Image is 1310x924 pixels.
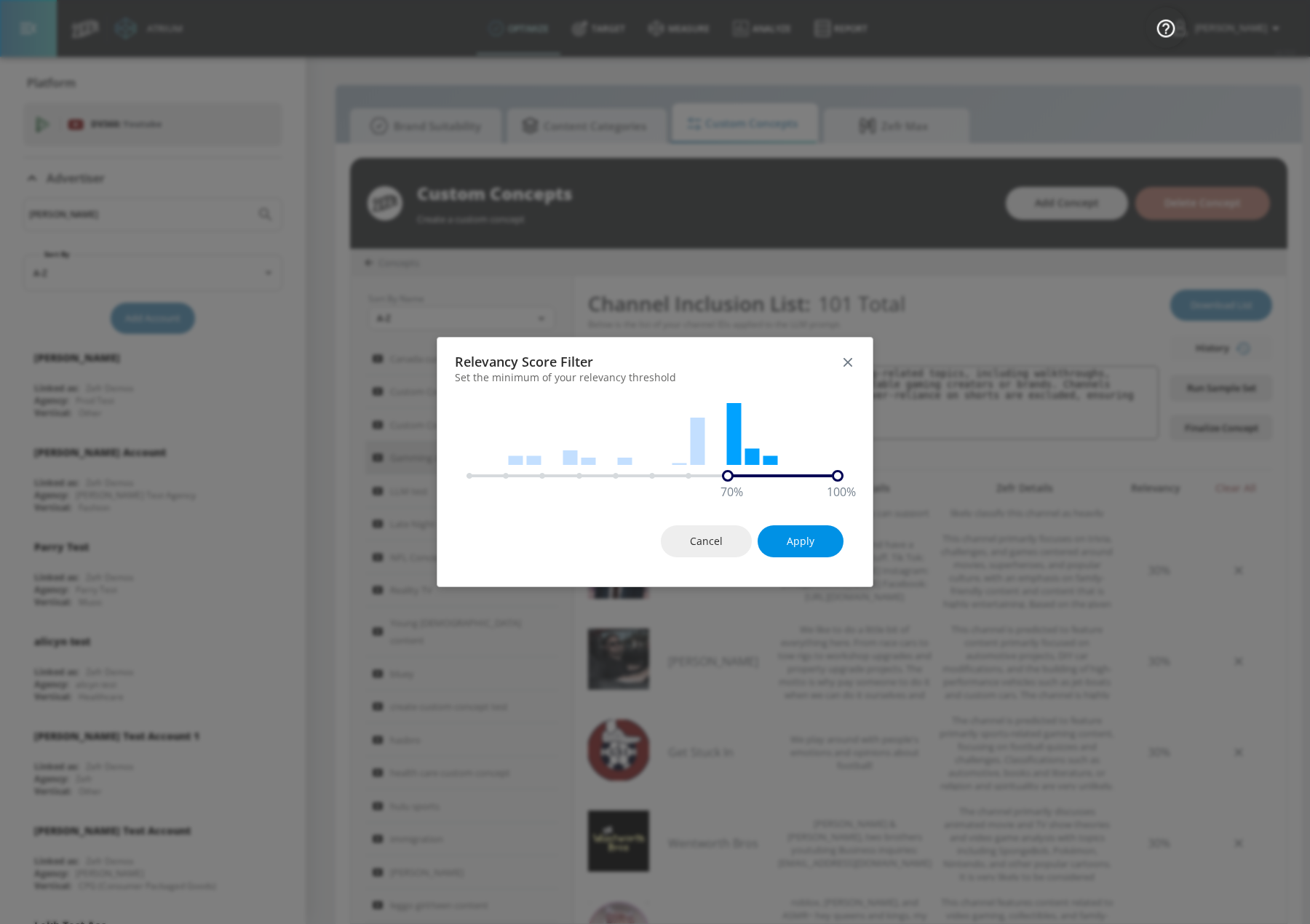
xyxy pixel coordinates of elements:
button: Open Resource Center [1146,7,1186,48]
div: 70 % [713,484,743,500]
button: Cancel [661,525,752,558]
div: Set the minimum of your relevancy threshold [455,370,855,384]
button: Apply [758,525,843,558]
div: Relevancy Score Filter [455,349,855,370]
span: Cancel [690,533,723,551]
div: 100 % [819,484,856,500]
span: Apply [787,533,814,551]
